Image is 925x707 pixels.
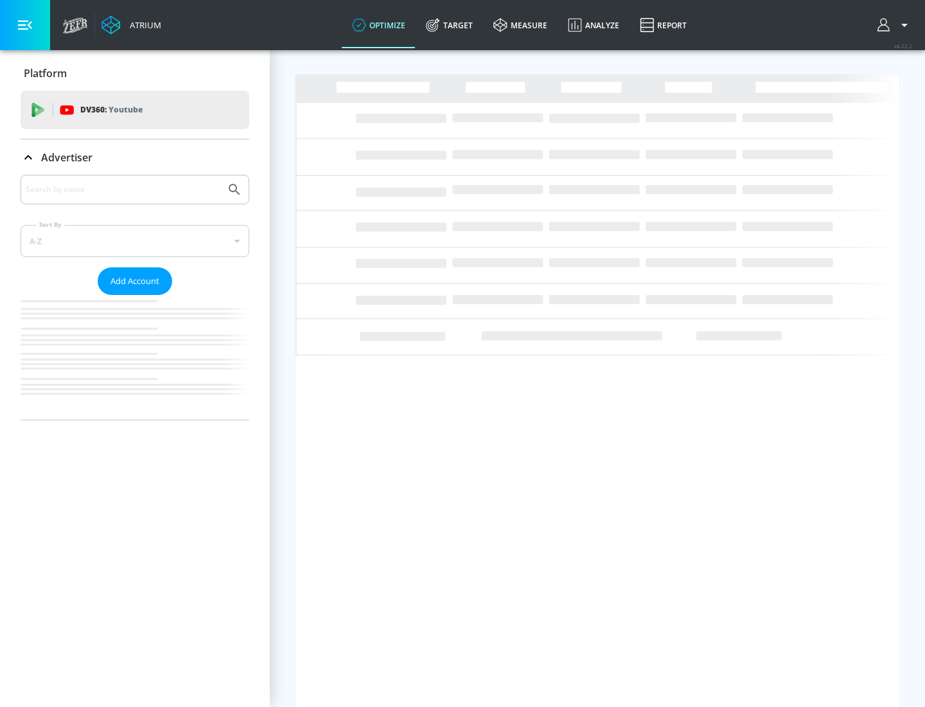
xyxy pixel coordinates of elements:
[483,2,558,48] a: measure
[21,139,249,175] div: Advertiser
[342,2,416,48] a: optimize
[110,274,159,289] span: Add Account
[37,220,64,229] label: Sort By
[21,55,249,91] div: Platform
[101,15,161,35] a: Atrium
[21,91,249,129] div: DV360: Youtube
[894,42,912,49] span: v 4.22.2
[21,175,249,420] div: Advertiser
[24,66,67,80] p: Platform
[41,150,92,165] p: Advertiser
[558,2,630,48] a: Analyze
[80,103,143,117] p: DV360:
[416,2,483,48] a: Target
[21,225,249,257] div: A-Z
[21,295,249,420] nav: list of Advertiser
[630,2,697,48] a: Report
[125,19,161,31] div: Atrium
[26,181,220,198] input: Search by name
[98,267,172,295] button: Add Account
[109,103,143,116] p: Youtube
